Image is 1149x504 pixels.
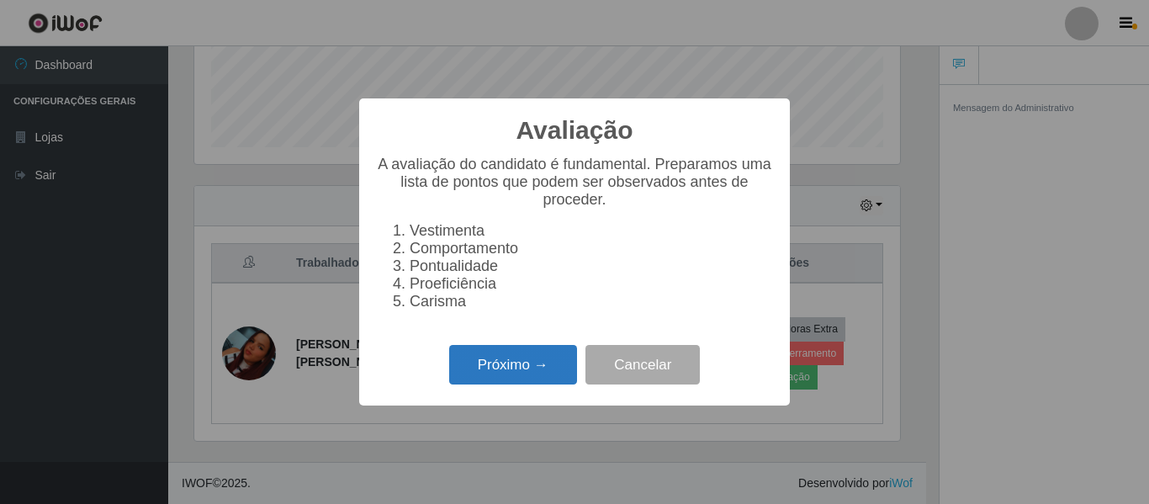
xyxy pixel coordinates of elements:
[410,257,773,275] li: Pontualidade
[449,345,577,385] button: Próximo →
[516,115,633,146] h2: Avaliação
[410,222,773,240] li: Vestimenta
[410,240,773,257] li: Comportamento
[410,293,773,310] li: Carisma
[410,275,773,293] li: Proeficiência
[376,156,773,209] p: A avaliação do candidato é fundamental. Preparamos uma lista de pontos que podem ser observados a...
[585,345,700,385] button: Cancelar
